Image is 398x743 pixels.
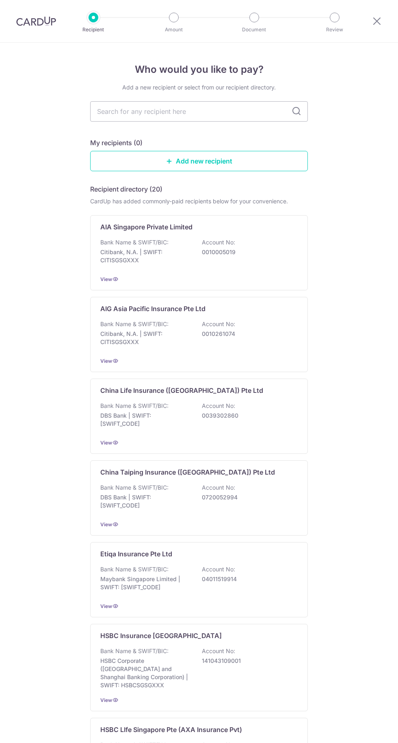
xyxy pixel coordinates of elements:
div: Add a new recipient or select from our recipient directory. [90,83,308,92]
p: 0039302860 [202,412,293,420]
p: China Life Insurance ([GEOGRAPHIC_DATA]) Pte Ltd [100,386,263,395]
p: Amount [151,26,197,34]
p: Bank Name & SWIFT/BIC: [100,647,169,655]
p: HSBC Insurance [GEOGRAPHIC_DATA] [100,631,222,641]
p: HSBC Corporate ([GEOGRAPHIC_DATA] and Shanghai Banking Corporation) | SWIFT: HSBCSGSGXXX [100,657,191,689]
p: Maybank Singapore Limited | SWIFT: [SWIFT_CODE] [100,575,191,591]
a: View [100,521,112,527]
p: Account No: [202,402,235,410]
h5: Recipient directory (20) [90,184,162,194]
p: China Taiping Insurance ([GEOGRAPHIC_DATA]) Pte Ltd [100,467,275,477]
p: 0010005019 [202,248,293,256]
p: Account No: [202,565,235,573]
a: View [100,697,112,703]
p: Bank Name & SWIFT/BIC: [100,484,169,492]
a: Add new recipient [90,151,308,171]
h4: Who would you like to pay? [90,62,308,77]
a: View [100,440,112,446]
p: Account No: [202,647,235,655]
p: Citibank, N.A. | SWIFT: CITISGSGXXX [100,248,191,264]
p: Bank Name & SWIFT/BIC: [100,402,169,410]
p: Review [312,26,357,34]
p: Account No: [202,238,235,246]
p: Bank Name & SWIFT/BIC: [100,238,169,246]
input: Search for any recipient here [90,101,308,122]
p: Bank Name & SWIFT/BIC: [100,565,169,573]
a: View [100,276,112,282]
iframe: Opens a widget where you can find more information [347,719,390,739]
h5: My recipients (0) [90,138,143,148]
p: HSBC LIfe Singapore Pte (AXA Insurance Pvt) [100,725,242,734]
p: DBS Bank | SWIFT: [SWIFT_CODE] [100,412,191,428]
div: CardUp has added commonly-paid recipients below for your convenience. [90,197,308,205]
a: View [100,358,112,364]
p: 0720052994 [202,493,293,501]
p: Account No: [202,484,235,492]
p: Citibank, N.A. | SWIFT: CITISGSGXXX [100,330,191,346]
p: AIG Asia Pacific Insurance Pte Ltd [100,304,205,314]
p: Document [231,26,277,34]
a: View [100,603,112,609]
img: CardUp [16,16,56,26]
p: 04011519914 [202,575,293,583]
p: DBS Bank | SWIFT: [SWIFT_CODE] [100,493,191,510]
p: Bank Name & SWIFT/BIC: [100,320,169,328]
p: AIA Singapore Private Limited [100,222,193,232]
p: Recipient [71,26,116,34]
p: 141043109001 [202,657,293,665]
p: Etiqa Insurance Pte Ltd [100,549,172,559]
p: Account No: [202,320,235,328]
p: 0010261074 [202,330,293,338]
